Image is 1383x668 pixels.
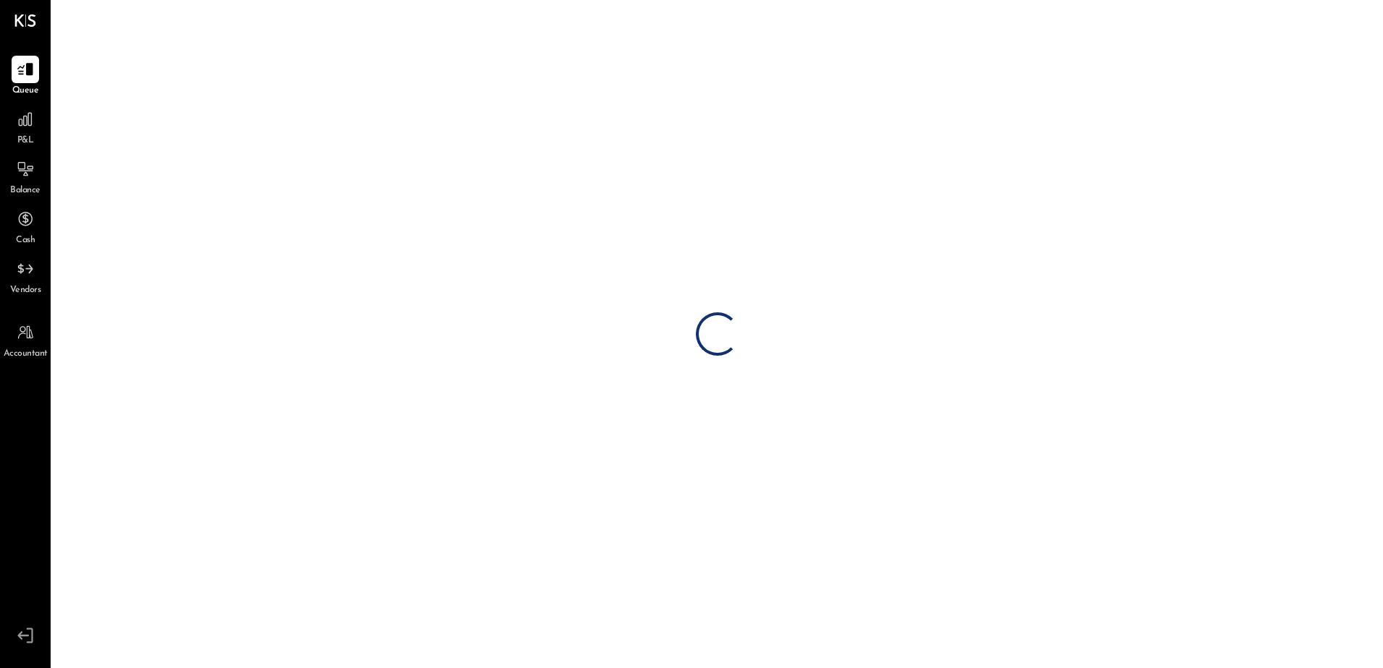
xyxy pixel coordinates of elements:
a: Balance [1,155,50,197]
a: Cash [1,205,50,247]
span: Vendors [10,284,41,297]
span: Balance [10,184,41,197]
a: P&L [1,106,50,147]
span: Accountant [4,348,48,361]
span: Queue [12,85,39,98]
a: Vendors [1,255,50,297]
span: Cash [16,234,35,247]
a: Accountant [1,319,50,361]
a: Queue [1,56,50,98]
span: P&L [17,134,34,147]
